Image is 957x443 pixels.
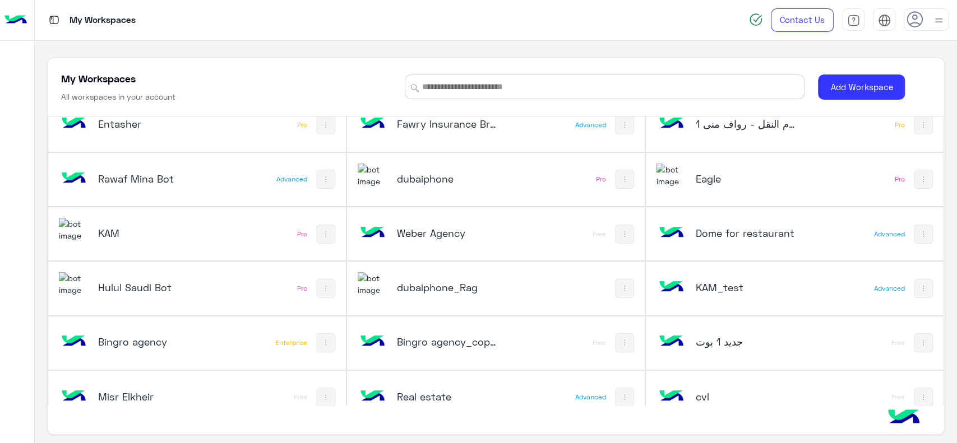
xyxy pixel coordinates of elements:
div: Pro [297,230,307,239]
h5: Dome for restaurant [695,226,795,240]
img: bot image [358,109,388,139]
h5: KAM [98,226,198,240]
div: Advanced [874,230,905,239]
h6: All workspaces in your account [61,91,175,102]
h5: Weber Agency [397,226,497,240]
p: My Workspaces [70,13,136,28]
img: 630227726849311 [358,272,388,296]
div: Pro [895,175,905,184]
h5: Bingro agency [98,335,198,348]
img: 228235970373281 [59,218,89,242]
div: Free [891,393,905,402]
img: bot image [656,327,686,357]
h5: Fawry Insurance Brokerage`s [397,117,497,130]
img: 713415422032625 [656,164,686,188]
img: 1403182699927242 [358,164,388,188]
img: bot image [358,327,388,357]
img: bot image [656,218,686,248]
img: bot image [656,381,686,412]
h5: Misr Elkheir‎ [98,390,198,403]
div: Pro [297,284,307,293]
div: Free [294,393,307,402]
h5: My Workspaces [61,72,136,85]
h5: Entasher [98,117,198,130]
div: Advanced [874,284,905,293]
div: Advanced [575,120,606,129]
img: bot image [59,327,89,357]
img: hulul-logo.png [884,398,923,437]
h5: dubaiphone [397,172,497,185]
img: tab [847,14,860,27]
div: Pro [895,120,905,129]
h5: Bingro agency_copy_1 [397,335,497,348]
img: 114004088273201 [59,272,89,296]
div: Free [891,338,905,347]
h5: Real estate [397,390,497,403]
button: Add Workspace [818,74,905,100]
img: 137472623329108 [656,109,686,139]
h5: Eagle [695,172,795,185]
h5: Hulul Saudi Bot [98,281,198,294]
h5: KAM_test [695,281,795,294]
img: tab [878,14,891,27]
h5: بوت‎ جديد 1 [695,335,795,348]
h5: cvl [695,390,795,403]
div: Advanced [575,393,606,402]
img: Logo [4,8,27,32]
img: bot image [656,272,686,302]
div: Pro [297,120,307,129]
img: bot image [59,381,89,412]
a: tab [842,8,864,32]
div: Pro [596,175,606,184]
div: Enterprise [275,338,307,347]
img: profile [932,13,946,27]
img: bot image [59,109,89,139]
img: spinner [749,13,762,26]
img: bot image [59,164,89,194]
div: Advanced [276,175,307,184]
div: Free [593,338,606,347]
a: Contact Us [771,8,834,32]
h5: نظام النقل - رواف منى 1 [695,117,795,130]
img: bot image [358,381,388,412]
img: tab [47,13,61,27]
div: Free [593,230,606,239]
h5: dubaiphone_Rag [397,281,497,294]
img: bot image [358,218,388,248]
h5: Rawaf Mina Bot [98,172,198,185]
